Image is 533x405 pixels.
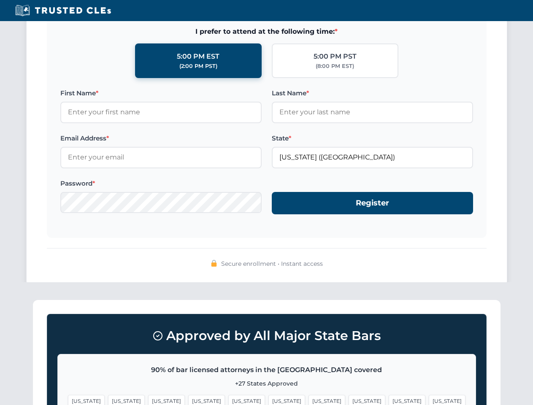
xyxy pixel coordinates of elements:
[13,4,114,17] img: Trusted CLEs
[221,259,323,268] span: Secure enrollment • Instant access
[60,26,473,37] span: I prefer to attend at the following time:
[272,147,473,168] input: Florida (FL)
[272,88,473,98] label: Last Name
[272,102,473,123] input: Enter your last name
[60,178,262,189] label: Password
[68,364,465,375] p: 90% of bar licensed attorneys in the [GEOGRAPHIC_DATA] covered
[60,133,262,143] label: Email Address
[60,102,262,123] input: Enter your first name
[57,324,476,347] h3: Approved by All Major State Bars
[314,51,357,62] div: 5:00 PM PST
[316,62,354,70] div: (8:00 PM EST)
[60,88,262,98] label: First Name
[272,133,473,143] label: State
[60,147,262,168] input: Enter your email
[211,260,217,267] img: 🔒
[179,62,217,70] div: (2:00 PM PST)
[272,192,473,214] button: Register
[177,51,219,62] div: 5:00 PM EST
[68,379,465,388] p: +27 States Approved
